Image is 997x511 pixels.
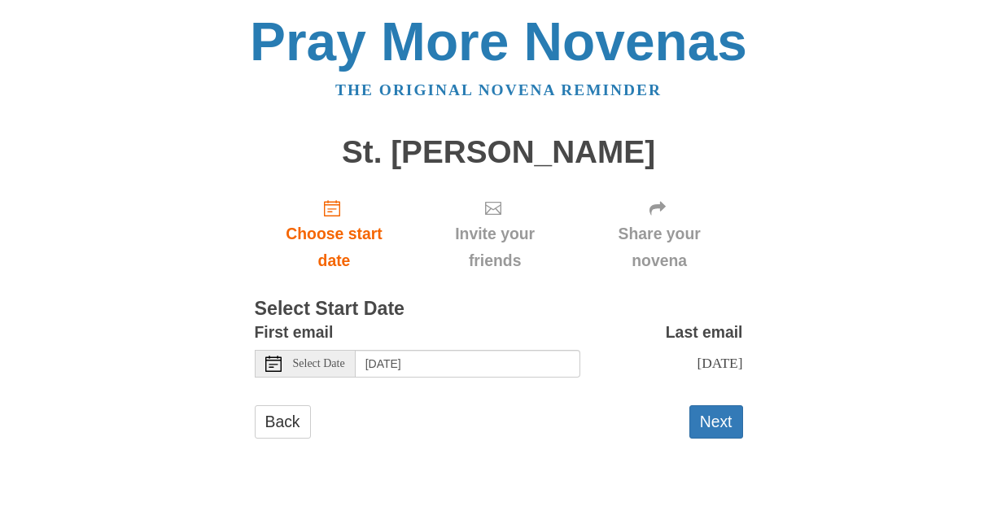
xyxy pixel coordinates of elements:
div: Click "Next" to confirm your start date first. [413,186,575,282]
a: The original novena reminder [335,81,662,98]
a: Back [255,405,311,439]
div: Click "Next" to confirm your start date first. [576,186,743,282]
a: Pray More Novenas [250,11,747,72]
span: Share your novena [593,221,727,274]
span: Select Date [293,358,345,369]
span: Invite your friends [430,221,559,274]
a: Choose start date [255,186,414,282]
h1: St. [PERSON_NAME] [255,135,743,170]
label: First email [255,319,334,346]
h3: Select Start Date [255,299,743,320]
span: Choose start date [271,221,398,274]
span: [DATE] [697,355,742,371]
button: Next [689,405,743,439]
label: Last email [666,319,743,346]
